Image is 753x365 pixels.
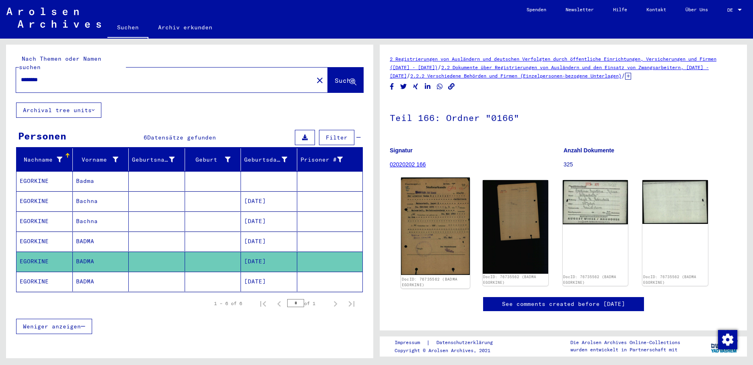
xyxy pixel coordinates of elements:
[287,299,327,307] div: of 1
[402,277,458,287] a: DocID: 76735562 (BADMA EGORKINE)
[18,129,66,143] div: Personen
[16,191,73,211] mat-cell: EGORKINE
[335,76,355,84] span: Suche
[147,134,216,141] span: Datensätze gefunden
[407,72,410,79] span: /
[564,147,614,154] b: Anzahl Dokumente
[23,323,81,330] span: Weniger anzeigen
[643,275,696,285] a: DocID: 76735562 (BADMA EGORKINE)
[148,18,222,37] a: Archiv erkunden
[16,272,73,291] mat-cell: EGORKINE
[390,99,737,135] h1: Teil 166: Ordner "0166"
[344,295,360,312] button: Last page
[410,73,621,79] a: 2.2.2 Verschiedene Behörden und Firmen (Einzelpersonen-bezogene Unterlagen)
[300,153,353,166] div: Prisoner #
[399,82,408,92] button: Share on Twitter
[16,252,73,271] mat-cell: EGORKINE
[73,171,129,191] mat-cell: Badma
[241,232,297,251] mat-cell: [DATE]
[241,272,297,291] mat-cell: [DATE]
[430,338,502,347] a: Datenschutzerklärung
[76,153,129,166] div: Vorname
[73,272,129,291] mat-cell: BADMA
[328,68,363,92] button: Suche
[129,148,185,171] mat-header-cell: Geburtsname
[244,156,287,164] div: Geburtsdatum
[390,161,426,168] a: 02020202 166
[390,64,709,79] a: 2.2 Dokumente über Registrierungen von Ausländern und den Einsatz von Zwangsarbeitern, [DATE] - [...
[401,178,470,275] img: 001.jpg
[438,64,441,71] span: /
[132,153,185,166] div: Geburtsname
[185,148,241,171] mat-header-cell: Geburt‏
[244,153,297,166] div: Geburtsdatum
[73,252,129,271] mat-cell: BADMA
[388,82,396,92] button: Share on Facebook
[390,147,413,154] b: Signatur
[73,148,129,171] mat-header-cell: Vorname
[76,156,119,164] div: Vorname
[16,103,101,118] button: Archival tree units
[300,156,343,164] div: Prisoner #
[563,275,616,285] a: DocID: 76735562 (BADMA EGORKINE)
[271,295,287,312] button: Previous page
[483,275,536,285] a: DocID: 76735562 (BADMA EGORKINE)
[16,232,73,251] mat-cell: EGORKINE
[16,171,73,191] mat-cell: EGORKINE
[241,211,297,231] mat-cell: [DATE]
[188,156,231,164] div: Geburt‏
[570,346,680,353] p: wurden entwickelt in Partnerschaft mit
[315,76,325,85] mat-icon: close
[107,18,148,39] a: Suchen
[395,338,426,347] a: Impressum
[214,300,242,307] div: 1 – 6 of 6
[73,211,129,231] mat-cell: Bachna
[709,336,739,356] img: yv_logo.png
[327,295,344,312] button: Next page
[390,56,716,70] a: 2 Registrierungen von Ausländern und deutschen Verfolgten durch öffentliche Einrichtungen, Versic...
[6,8,101,28] img: Arolsen_neg.svg
[564,160,737,169] p: 325
[621,72,625,79] span: /
[241,148,297,171] mat-header-cell: Geburtsdatum
[132,156,175,164] div: Geburtsname
[502,300,625,308] a: See comments created before [DATE]
[16,319,92,334] button: Weniger anzeigen
[727,7,736,13] span: DE
[326,134,348,141] span: Filter
[436,82,444,92] button: Share on WhatsApp
[255,295,271,312] button: First page
[411,82,420,92] button: Share on Xing
[570,339,680,346] p: Die Arolsen Archives Online-Collections
[241,252,297,271] mat-cell: [DATE]
[718,330,737,349] img: Zustimmung ändern
[20,156,62,164] div: Nachname
[563,180,628,224] img: 003.jpg
[395,338,502,347] div: |
[19,55,101,71] mat-label: Nach Themen oder Namen suchen
[395,347,502,354] p: Copyright © Arolsen Archives, 2021
[16,148,73,171] mat-header-cell: Nachname
[144,134,147,141] span: 6
[20,153,72,166] div: Nachname
[447,82,456,92] button: Copy link
[16,211,73,231] mat-cell: EGORKINE
[319,130,354,145] button: Filter
[73,232,129,251] mat-cell: BADMA
[424,82,432,92] button: Share on LinkedIn
[312,72,328,88] button: Clear
[73,191,129,211] mat-cell: Bachna
[188,153,241,166] div: Geburt‏
[297,148,363,171] mat-header-cell: Prisoner #
[483,180,548,274] img: 002.jpg
[642,180,708,224] img: 004.jpg
[241,191,297,211] mat-cell: [DATE]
